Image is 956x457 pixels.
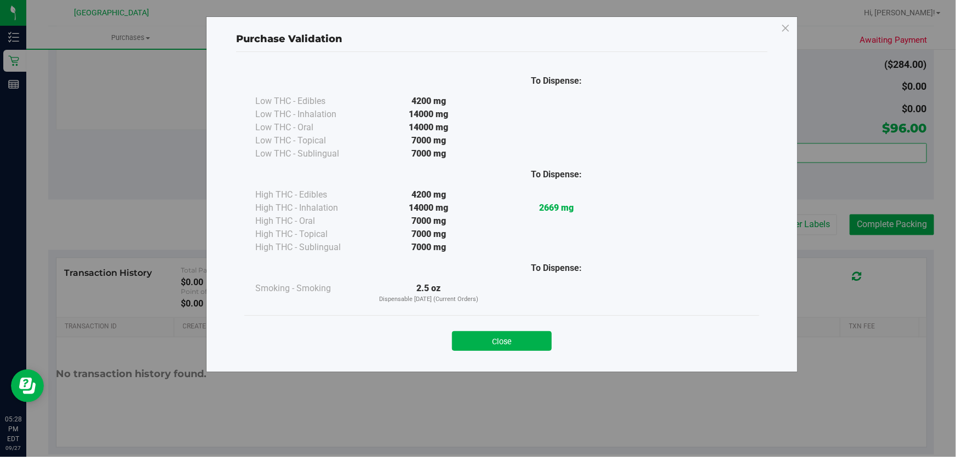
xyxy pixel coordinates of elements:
div: Low THC - Inhalation [255,108,365,121]
div: High THC - Edibles [255,188,365,201]
div: To Dispense: [493,168,620,181]
div: To Dispense: [493,74,620,88]
div: To Dispense: [493,262,620,275]
p: Dispensable [DATE] (Current Orders) [365,295,493,304]
div: 14000 mg [365,121,493,134]
strong: 2669 mg [539,203,574,213]
div: Low THC - Oral [255,121,365,134]
div: High THC - Oral [255,215,365,228]
div: 4200 mg [365,95,493,108]
div: 14000 mg [365,201,493,215]
div: 7000 mg [365,215,493,228]
div: 7000 mg [365,228,493,241]
div: High THC - Sublingual [255,241,365,254]
span: Purchase Validation [236,33,342,45]
div: Smoking - Smoking [255,282,365,295]
div: Low THC - Edibles [255,95,365,108]
button: Close [452,331,552,351]
div: High THC - Topical [255,228,365,241]
div: 4200 mg [365,188,493,201]
div: 7000 mg [365,147,493,160]
div: Low THC - Sublingual [255,147,365,160]
div: 7000 mg [365,241,493,254]
div: High THC - Inhalation [255,201,365,215]
div: Low THC - Topical [255,134,365,147]
div: 7000 mg [365,134,493,147]
div: 14000 mg [365,108,493,121]
div: 2.5 oz [365,282,493,304]
iframe: Resource center [11,369,44,402]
